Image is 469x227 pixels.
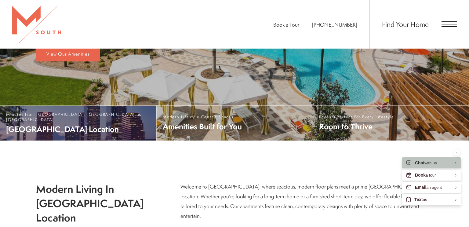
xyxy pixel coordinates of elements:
h1: Modern Living In [GEOGRAPHIC_DATA] Location [36,182,144,225]
a: View Our Amenities [36,47,100,62]
span: Room to Thrive [319,121,394,132]
img: MSouth [12,6,61,43]
span: Minutes from [GEOGRAPHIC_DATA], [GEOGRAPHIC_DATA], & [GEOGRAPHIC_DATA] [6,112,150,122]
span: View Our Amenities [46,51,90,57]
a: Call Us at 813-570-8014 [312,21,357,28]
a: Book a Tour [273,21,299,28]
span: Modern Lifestyle Centric Spaces [163,114,242,119]
span: Layouts Perfect For Every Lifestyle [319,114,394,119]
a: Layouts Perfect For Every Lifestyle [313,106,469,141]
span: [GEOGRAPHIC_DATA] Location [6,124,150,134]
span: Amenities Built for You [163,121,242,132]
a: Find Your Home [382,19,429,29]
span: [PHONE_NUMBER] [312,21,357,28]
a: Modern Lifestyle Centric Spaces [156,106,313,141]
button: Open Menu [442,21,457,27]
